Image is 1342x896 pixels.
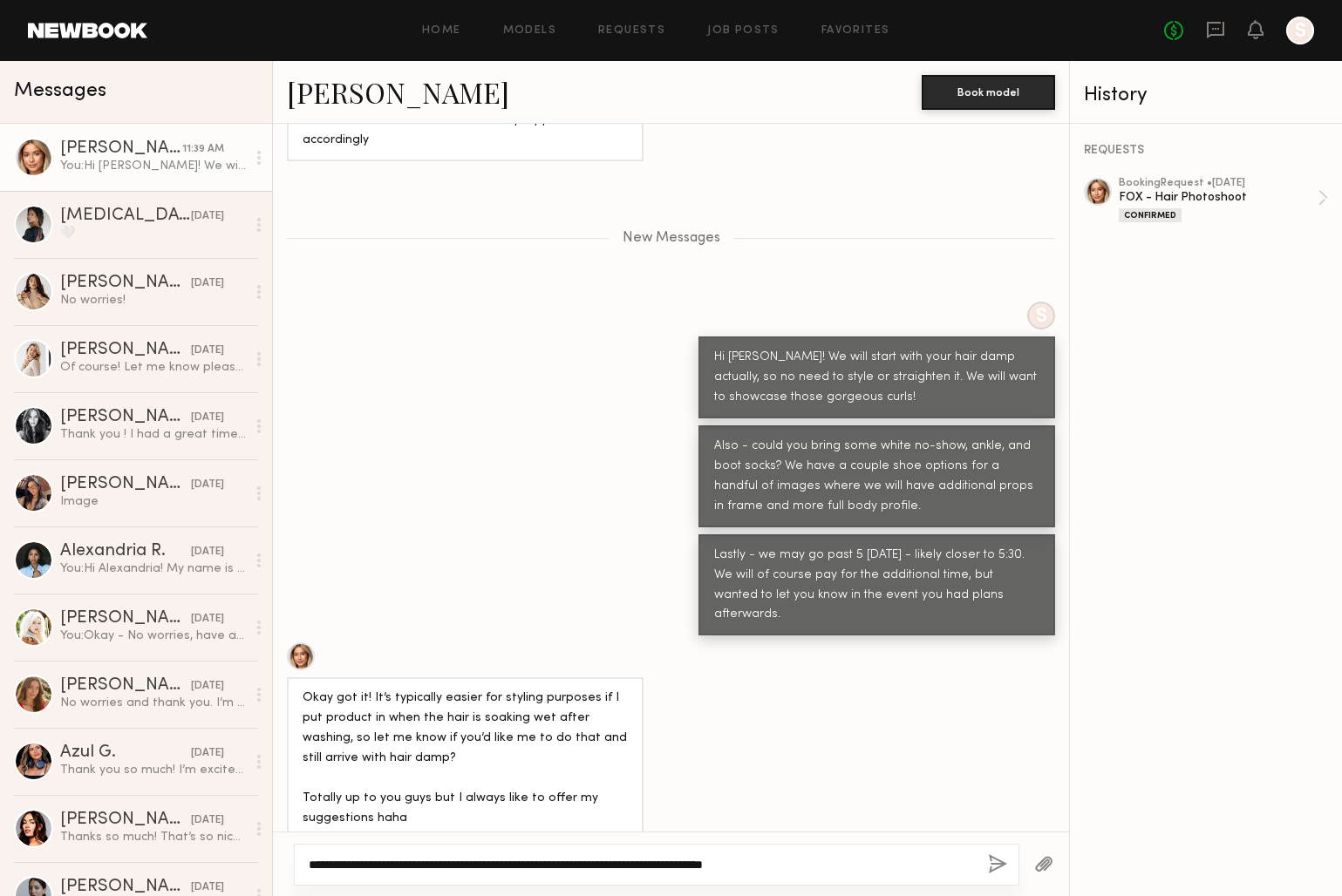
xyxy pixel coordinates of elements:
[14,81,106,101] span: Messages
[623,231,720,246] span: New Messages
[287,73,509,111] a: [PERSON_NAME]
[191,410,224,426] div: [DATE]
[60,140,182,158] div: [PERSON_NAME]
[598,25,665,37] a: Requests
[60,275,191,292] div: [PERSON_NAME]
[707,25,780,37] a: Job Posts
[503,25,556,37] a: Models
[191,879,224,896] div: [DATE]
[191,611,224,628] div: [DATE]
[60,493,246,510] div: Image
[60,426,246,443] div: Thank you ! I had a great time with you as well :) can’t wait to see !
[191,544,224,560] div: [DATE]
[60,811,191,829] div: [PERSON_NAME]
[922,84,1055,98] a: Book model
[191,275,224,292] div: [DATE]
[714,437,1039,517] div: Also - could you bring some white no-show, ankle, and boot socks? We have a couple shoe options f...
[191,343,224,359] div: [DATE]
[60,829,246,845] div: Thanks so much! That’s so nice of you guys. Everything looks amazing!
[60,628,246,644] div: You: Okay - No worries, have a great rest of your week!
[60,158,246,174] div: You: Hi [PERSON_NAME]! We will start with your hair damp actually, so no need to style or straigh...
[60,476,191,493] div: [PERSON_NAME]
[191,745,224,762] div: [DATE]
[303,689,628,829] div: Okay got it! It’s typically easier for styling purposes if I put product in when the hair is soak...
[60,879,191,896] div: [PERSON_NAME]
[1119,178,1318,189] div: booking Request • [DATE]
[60,762,246,778] div: Thank you so much! I’m excited to look through them :)
[422,25,461,37] a: Home
[1119,208,1182,222] div: Confirmed
[60,560,246,577] div: You: Hi Alexandria! My name is [PERSON_NAME], reaching out from [GEOGRAPHIC_DATA], an LA based ha...
[191,812,224,829] div: [DATE]
[60,292,246,309] div: No worries!
[922,75,1055,110] button: Book model
[60,610,191,628] div: [PERSON_NAME]
[821,25,890,37] a: Favorites
[1119,178,1328,222] a: bookingRequest •[DATE]FOX - Hair PhotoshootConfirmed
[1084,145,1328,157] div: REQUESTS
[60,225,246,241] div: 🤍
[1084,85,1328,105] div: History
[191,477,224,493] div: [DATE]
[182,141,224,158] div: 11:39 AM
[191,678,224,695] div: [DATE]
[60,695,246,711] div: No worries and thank you. I’m so glad you all love the content - It came out great!
[60,342,191,359] div: [PERSON_NAME]
[60,744,191,762] div: Azul G.
[60,543,191,560] div: Alexandria R.
[1286,17,1314,44] a: S
[191,208,224,225] div: [DATE]
[60,207,191,225] div: [MEDICAL_DATA][PERSON_NAME]
[60,677,191,695] div: [PERSON_NAME]
[60,409,191,426] div: [PERSON_NAME]
[1119,189,1318,206] div: FOX - Hair Photoshoot
[60,359,246,376] div: Of course! Let me know please 🙏🏼
[714,348,1039,408] div: Hi [PERSON_NAME]! We will start with your hair damp actually, so no need to style or straighten i...
[714,546,1039,626] div: Lastly - we may go past 5 [DATE] - likely closer to 5:30. We will of course pay for the additiona...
